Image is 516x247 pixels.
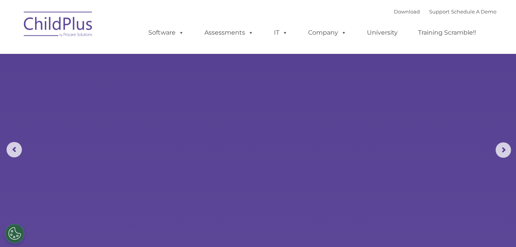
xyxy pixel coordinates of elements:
a: IT [266,25,295,40]
a: Training Scramble!! [410,25,484,40]
a: University [359,25,405,40]
a: Schedule A Demo [451,8,496,15]
img: ChildPlus by Procare Solutions [20,6,97,45]
button: Cookies Settings [5,224,24,243]
span: Phone number [107,82,139,88]
font: | [394,8,496,15]
a: Software [141,25,192,40]
a: Assessments [197,25,261,40]
a: Download [394,8,420,15]
a: Support [429,8,450,15]
span: Last name [107,51,130,57]
a: Company [300,25,354,40]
